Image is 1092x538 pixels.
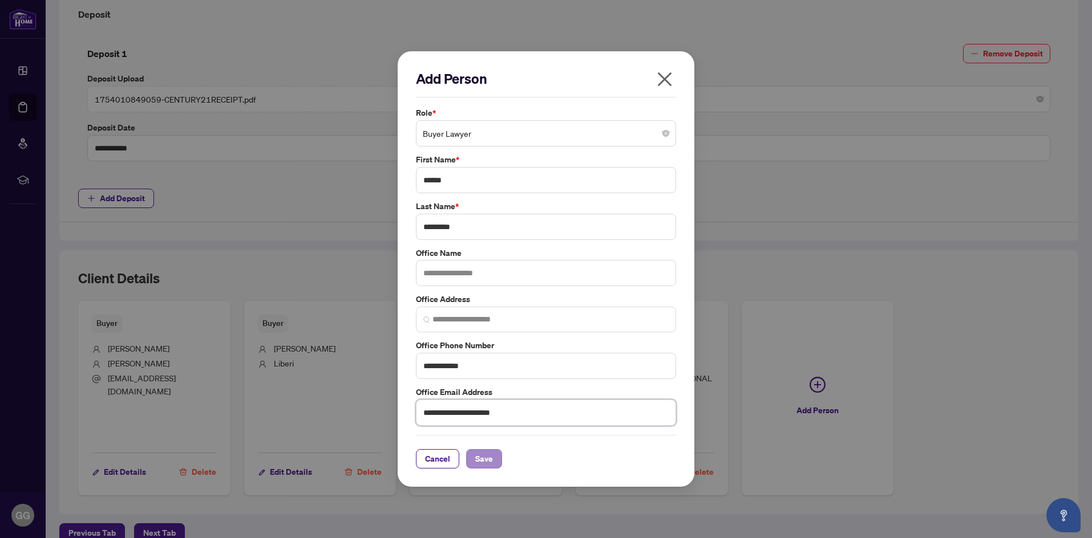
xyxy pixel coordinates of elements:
[416,153,676,166] label: First Name
[423,316,430,323] img: search_icon
[416,107,676,119] label: Role
[416,339,676,352] label: Office Phone Number
[423,123,669,144] span: Buyer Lawyer
[475,450,493,468] span: Save
[416,247,676,259] label: Office Name
[466,449,502,468] button: Save
[416,70,676,88] h2: Add Person
[416,386,676,398] label: Office Email Address
[416,293,676,305] label: Office Address
[425,450,450,468] span: Cancel
[416,449,459,468] button: Cancel
[1046,498,1081,532] button: Open asap
[662,130,669,137] span: close-circle
[416,200,676,213] label: Last Name
[656,70,674,88] span: close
